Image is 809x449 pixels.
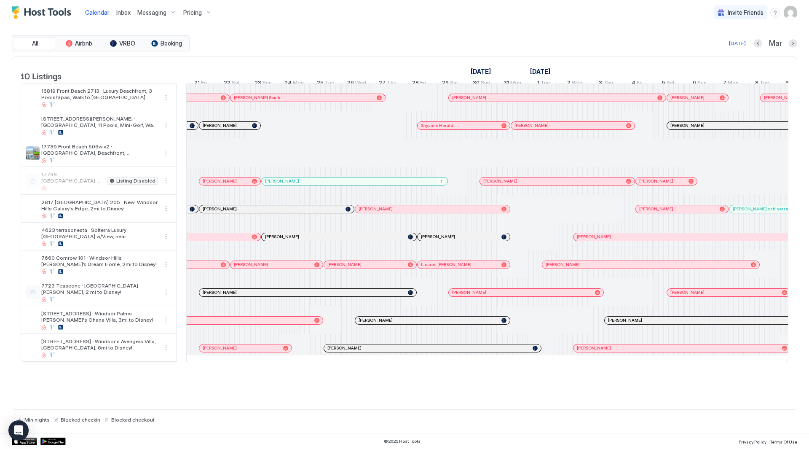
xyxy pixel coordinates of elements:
[222,78,242,90] a: March 22, 2025
[691,78,709,90] a: April 6, 2025
[670,95,705,100] span: [PERSON_NAME]
[58,38,100,49] button: Airbnb
[183,9,202,16] span: Pricing
[783,78,803,90] a: April 9, 2025
[252,78,274,90] a: March 23, 2025
[41,255,158,267] span: 7660 Comrow 101 · Windsor Hills [PERSON_NAME]’s Dream Home, 2mi to Disney!
[565,78,585,90] a: April 2, 2025
[12,438,37,445] a: App Store
[597,78,615,90] a: April 3, 2025
[764,95,798,100] span: [PERSON_NAME]
[789,39,797,48] button: Next month
[254,79,261,88] span: 23
[41,282,158,295] span: 7723 Teascone · [GEOGRAPHIC_DATA][PERSON_NAME], 2 mi to Disney!
[26,230,40,243] div: listing image
[293,79,304,88] span: Mon
[770,437,797,446] a: Terms Of Use
[12,35,190,51] div: tab-group
[639,206,673,212] span: [PERSON_NAME]
[739,439,766,444] span: Privacy Policy
[608,317,642,323] span: [PERSON_NAME]
[161,315,171,325] div: menu
[32,40,38,47] span: All
[739,437,766,446] a: Privacy Policy
[728,79,739,88] span: Mon
[784,6,797,19] div: User profile
[728,38,747,48] button: [DATE]
[528,65,552,78] a: April 1, 2025
[755,79,758,88] span: 8
[41,338,158,351] span: [STREET_ADDRESS] · Windsor's Avengers Villa, [GEOGRAPHIC_DATA], 6mi to Disney!
[75,40,92,47] span: Airbnb
[421,234,455,239] span: [PERSON_NAME]
[26,202,40,215] div: listing image
[769,39,782,48] span: Mar
[41,143,158,156] span: 17739 Front Beach 506w v2 · [GEOGRAPHIC_DATA], Beachfront, [GEOGRAPHIC_DATA], [GEOGRAPHIC_DATA]!
[203,290,237,295] span: [PERSON_NAME]
[145,38,188,49] button: Booking
[26,91,40,104] div: listing image
[662,79,665,88] span: 5
[161,259,171,269] button: More options
[119,40,135,47] span: VRBO
[203,206,237,212] span: [PERSON_NAME]
[232,79,240,88] span: Sat
[770,8,780,18] div: menu
[161,315,171,325] button: More options
[384,438,421,444] span: © 2025 Host Tools
[660,78,677,90] a: April 5, 2025
[501,78,523,90] a: March 31, 2025
[785,79,789,88] span: 9
[733,206,806,212] span: [PERSON_NAME] cabinet refinishing
[161,148,171,158] button: More options
[203,178,237,184] span: [PERSON_NAME]
[161,92,171,102] button: More options
[577,234,611,239] span: [PERSON_NAME]
[161,204,171,214] div: menu
[161,231,171,242] div: menu
[667,79,675,88] span: Sat
[420,79,426,88] span: Fri
[201,79,207,88] span: Fri
[355,79,366,88] span: Wed
[26,341,40,355] div: listing image
[693,79,696,88] span: 6
[26,118,40,132] div: listing image
[40,438,66,445] a: Google Play Store
[697,79,707,88] span: Sun
[116,9,131,16] span: Inbox
[234,262,268,267] span: [PERSON_NAME]
[637,79,643,88] span: Fri
[440,78,460,90] a: March 29, 2025
[377,78,399,90] a: March 27, 2025
[728,9,763,16] span: Invite Friends
[8,420,29,441] div: Open Intercom Messenger
[639,178,673,184] span: [PERSON_NAME]
[347,79,354,88] span: 26
[754,39,762,48] button: Previous month
[102,38,144,49] button: VRBO
[26,313,40,327] div: listing image
[577,345,611,351] span: [PERSON_NAME]
[317,79,324,88] span: 25
[85,8,110,17] a: Calendar
[41,171,104,184] span: 17739 [GEOGRAPHIC_DATA] 506w · [GEOGRAPHIC_DATA], Oceanfront, [GEOGRAPHIC_DATA], [GEOGRAPHIC_DATA]!
[137,9,166,16] span: Messaging
[753,78,771,90] a: April 8, 2025
[546,262,580,267] span: [PERSON_NAME]
[194,79,200,88] span: 21
[41,199,158,212] span: 2817 [GEOGRAPHIC_DATA] 205 · New! Windsor Hills Galaxy's Edge, 2mi to Disney!
[327,262,362,267] span: [PERSON_NAME]
[630,78,645,90] a: April 4, 2025
[410,78,428,90] a: March 28, 2025
[14,38,56,49] button: All
[537,79,539,88] span: 1
[12,6,75,19] a: Host Tools Logo
[572,79,583,88] span: Wed
[41,310,158,323] span: [STREET_ADDRESS] · Windsor Palms [PERSON_NAME]'s Ohana Villa, 3mi to Disney!
[535,78,552,90] a: April 1, 2025
[450,79,458,88] span: Sat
